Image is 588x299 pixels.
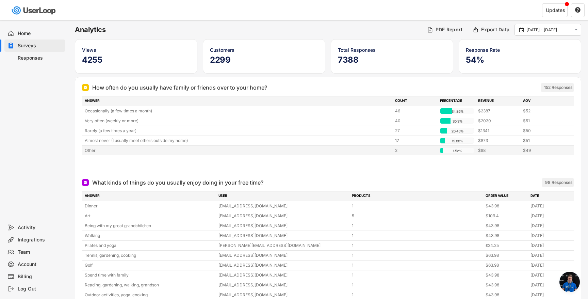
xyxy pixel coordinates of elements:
[210,55,318,65] h5: 2299
[486,233,526,239] div: $43.98
[85,233,214,239] div: Walking
[85,128,391,134] div: Rarely (a few times a year)
[530,193,571,199] div: DATE
[83,85,87,90] img: Single Select
[442,138,473,144] div: 12.88%
[395,118,436,124] div: 40
[85,108,391,114] div: Occasionally (a few times a month)
[530,272,571,278] div: [DATE]
[478,128,519,134] div: $1341
[218,272,348,278] div: [EMAIL_ADDRESS][DOMAIN_NAME]
[18,261,63,268] div: Account
[478,147,519,154] div: $98
[338,46,446,53] div: Total Responses
[466,55,574,65] h5: 54%
[218,193,348,199] div: USER
[530,252,571,258] div: [DATE]
[85,98,391,104] div: ANSWER
[544,85,572,90] div: 152 Responses
[395,98,436,104] div: COUNT
[85,213,214,219] div: Art
[352,233,481,239] div: 1
[486,213,526,219] div: $109.4
[85,252,214,258] div: Tennis, gardening, cooking
[442,108,473,114] div: 34.85%
[486,282,526,288] div: $43.98
[218,292,348,298] div: [EMAIL_ADDRESS][DOMAIN_NAME]
[85,147,391,154] div: Other
[210,46,318,53] div: Customers
[486,292,526,298] div: $43.98
[92,178,263,187] div: What kinds of things do you usually enjoy doing in your free time?
[352,193,481,199] div: PRODUCTS
[352,213,481,219] div: 5
[18,43,63,49] div: Surveys
[218,252,348,258] div: [EMAIL_ADDRESS][DOMAIN_NAME]
[526,27,571,33] input: Select Date Range
[352,203,481,209] div: 1
[523,108,564,114] div: $52
[85,262,214,268] div: Golf
[218,233,348,239] div: [EMAIL_ADDRESS][DOMAIN_NAME]
[395,138,436,144] div: 17
[85,223,214,229] div: Being with my great grandchildren
[478,138,519,144] div: $873
[559,272,580,292] div: Open chat
[92,83,267,92] div: How often do you usually have family or friends over to your home?
[523,128,564,134] div: $50
[442,118,473,124] div: 30.3%
[523,118,564,124] div: $51
[218,213,348,219] div: [EMAIL_ADDRESS][DOMAIN_NAME]
[530,282,571,288] div: [DATE]
[478,98,519,104] div: REVENUE
[442,128,473,134] div: 20.45%
[478,108,519,114] div: $2387
[523,98,564,104] div: AOV
[530,223,571,229] div: [DATE]
[442,148,473,154] div: 1.52%
[530,233,571,239] div: [DATE]
[395,147,436,154] div: 2
[486,252,526,258] div: $63.98
[85,272,214,278] div: Spend time with family
[481,27,509,33] div: Export Data
[82,55,190,65] h5: 4255
[486,272,526,278] div: $43.98
[218,262,348,268] div: [EMAIL_ADDRESS][DOMAIN_NAME]
[18,55,63,61] div: Responses
[530,292,571,298] div: [DATE]
[523,147,564,154] div: $49
[352,242,481,249] div: 1
[18,224,63,231] div: Activity
[478,118,519,124] div: $2030
[85,138,391,144] div: Almost never (I usually meet others outside my home)
[218,203,348,209] div: [EMAIL_ADDRESS][DOMAIN_NAME]
[546,8,565,13] div: Updates
[523,138,564,144] div: $51
[575,27,578,33] text: 
[218,282,348,288] div: [EMAIL_ADDRESS][DOMAIN_NAME]
[530,262,571,268] div: [DATE]
[85,118,391,124] div: Very often (weekly or more)
[440,98,474,104] div: PERCENTAGE
[466,46,574,53] div: Response Rate
[486,203,526,209] div: $43.98
[18,273,63,280] div: Billing
[218,223,348,229] div: [EMAIL_ADDRESS][DOMAIN_NAME]
[85,203,214,209] div: Dinner
[352,272,481,278] div: 1
[83,180,87,185] img: Open Ended
[85,242,214,249] div: Pilates and yoga
[573,27,579,33] button: 
[486,262,526,268] div: $63.98
[85,193,214,199] div: ANSWER
[85,292,214,298] div: Outdoor activities, yoga, cooking
[436,27,463,33] div: PDF Report
[575,7,581,13] text: 
[338,55,446,65] h5: 7388
[352,282,481,288] div: 1
[519,27,524,33] text: 
[530,203,571,209] div: [DATE]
